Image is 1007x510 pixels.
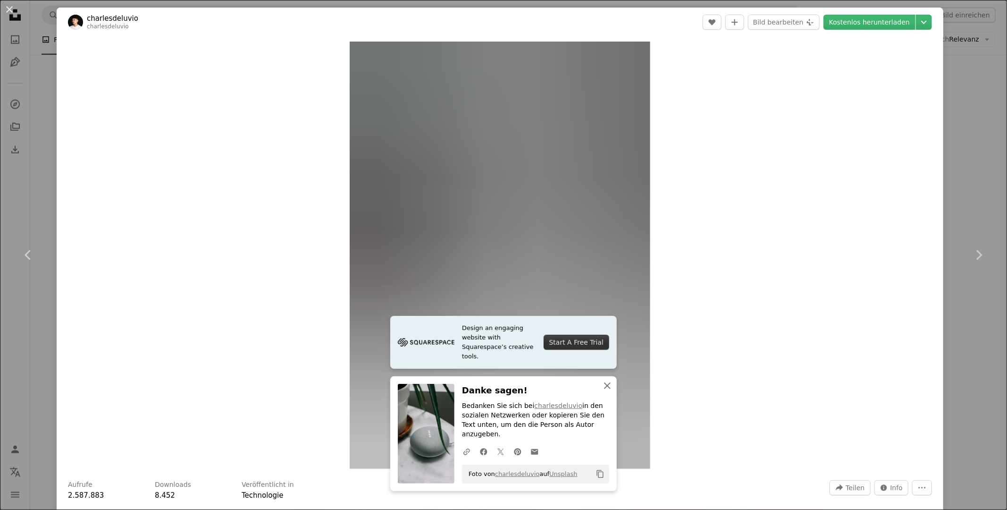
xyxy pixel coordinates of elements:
a: charlesdeluvio [87,23,129,30]
a: Weiter [950,210,1007,300]
span: Teilen [846,481,864,495]
a: Unsplash [549,470,577,477]
span: Design an engaging website with Squarespace’s creative tools. [462,323,536,361]
button: In die Zwischenablage kopieren [592,466,608,482]
a: Technologie [242,491,284,500]
a: charlesdeluvio [535,402,583,409]
a: charlesdeluvio [87,14,138,23]
button: Statistiken zu diesem Bild [874,480,909,495]
h3: Downloads [155,480,191,490]
img: Zum Profil von charlesdeluvio [68,15,83,30]
img: file-1705255347840-230a6ab5bca9image [398,335,454,349]
span: Info [890,481,903,495]
a: Auf Twitter teilen [492,442,509,461]
h3: Aufrufe [68,480,92,490]
span: 2.587.883 [68,491,104,500]
button: Zu Kollektion hinzufügen [725,15,744,30]
div: Start A Free Trial [544,335,609,350]
span: Foto von auf [464,467,578,482]
p: Bedanken Sie sich bei in den sozialen Netzwerken oder kopieren Sie den Text unten, um den die Per... [462,401,609,439]
h3: Danke sagen! [462,384,609,398]
h3: Veröffentlicht in [242,480,294,490]
button: Downloadgröße auswählen [916,15,932,30]
img: runde Kohle Google Home Mini Plug-in [350,42,650,469]
a: Kostenlos herunterladen [823,15,915,30]
button: Gefällt mir [703,15,722,30]
a: Auf Facebook teilen [475,442,492,461]
button: Dieses Bild teilen [830,480,870,495]
a: Auf Pinterest teilen [509,442,526,461]
a: Design an engaging website with Squarespace’s creative tools.Start A Free Trial [390,316,617,369]
span: 8.452 [155,491,175,500]
button: Bild bearbeiten [748,15,820,30]
button: Dieses Bild heranzoomen [350,42,650,469]
a: Via E-Mail teilen teilen [526,442,543,461]
a: charlesdeluvio [495,470,539,477]
button: Weitere Aktionen [912,480,932,495]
